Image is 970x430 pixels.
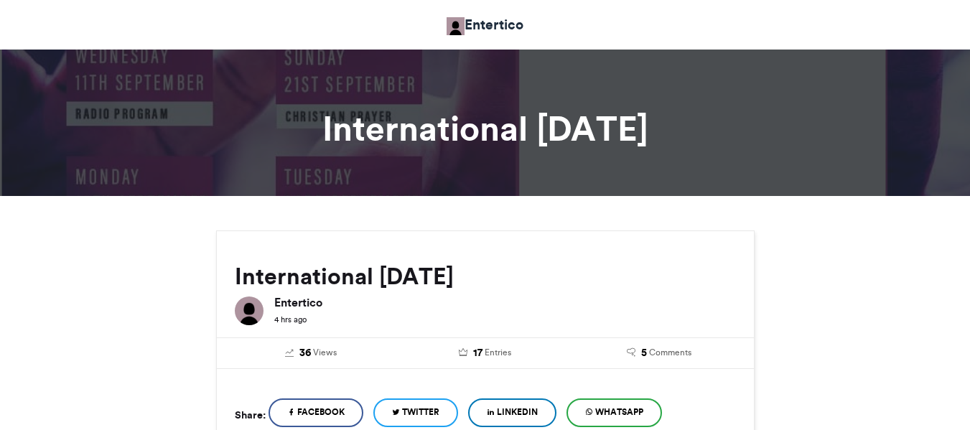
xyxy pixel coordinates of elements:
span: Twitter [402,406,439,419]
span: Entries [485,346,511,359]
a: WhatsApp [566,398,662,427]
a: 36 Views [235,345,388,361]
a: Facebook [269,398,363,427]
span: LinkedIn [497,406,538,419]
a: LinkedIn [468,398,556,427]
img: Entertico [235,296,264,325]
a: Twitter [373,398,458,427]
span: WhatsApp [595,406,643,419]
img: Victor Kareem [447,17,465,35]
span: Comments [649,346,691,359]
h5: Share: [235,406,266,424]
span: 36 [299,345,311,361]
h2: International [DATE] [235,263,736,289]
span: Views [313,346,337,359]
h6: Entertico [274,296,736,308]
span: Facebook [297,406,345,419]
a: 17 Entries [409,345,561,361]
a: Entertico [447,14,523,35]
span: 17 [473,345,482,361]
h1: International [DATE] [87,111,884,146]
span: 5 [641,345,647,361]
a: 5 Comments [583,345,736,361]
small: 4 hrs ago [274,314,307,324]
